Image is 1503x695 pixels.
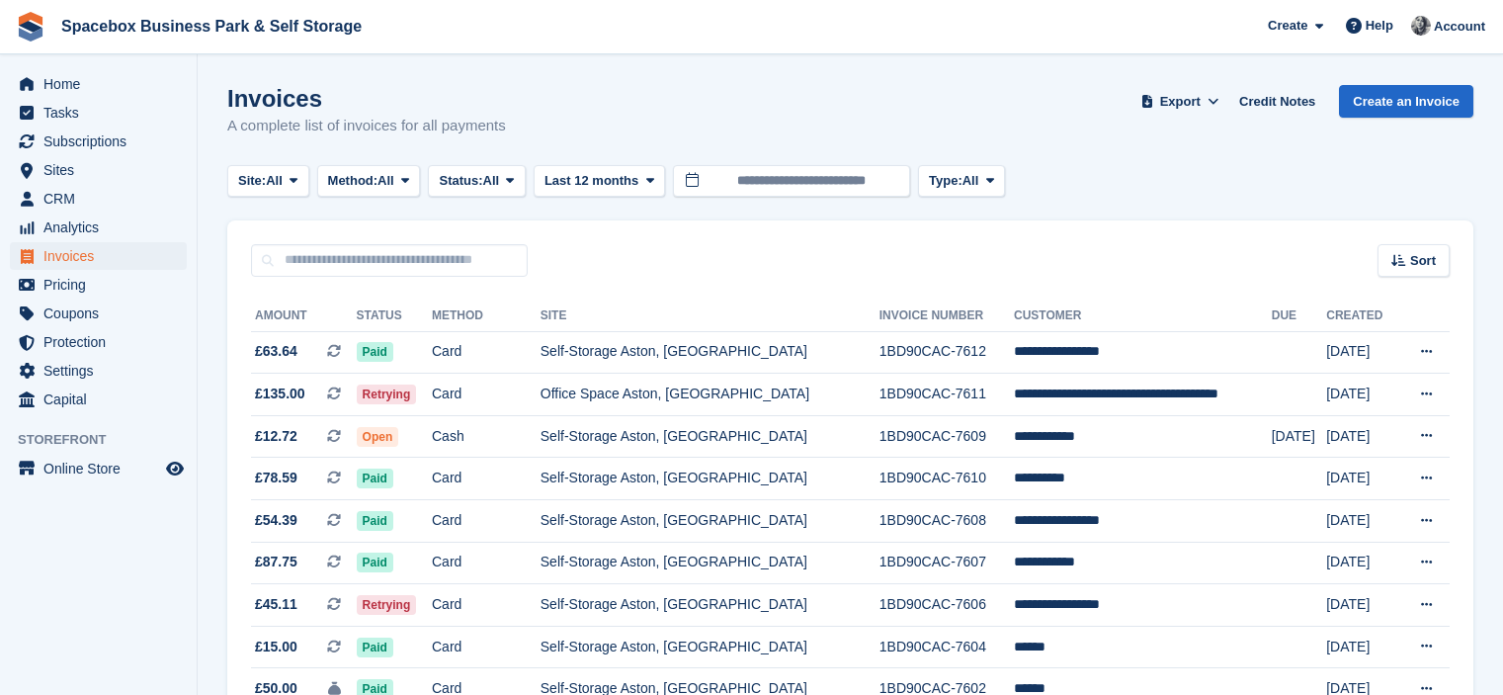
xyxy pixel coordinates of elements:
td: Card [432,542,541,584]
th: Method [432,301,541,332]
td: 1BD90CAC-7609 [879,415,1014,458]
span: Sites [43,156,162,184]
td: [DATE] [1326,458,1397,500]
td: Self-Storage Aston, [GEOGRAPHIC_DATA] [541,331,879,374]
a: menu [10,214,187,241]
span: £63.64 [255,341,297,362]
h1: Invoices [227,85,506,112]
span: All [962,171,979,191]
img: SUDIPTA VIRMANI [1411,16,1431,36]
span: Protection [43,328,162,356]
a: menu [10,128,187,155]
button: Status: All [428,165,525,198]
a: menu [10,99,187,127]
th: Created [1326,301,1397,332]
td: Self-Storage Aston, [GEOGRAPHIC_DATA] [541,415,879,458]
span: Online Store [43,455,162,482]
td: Self-Storage Aston, [GEOGRAPHIC_DATA] [541,626,879,668]
th: Amount [251,301,357,332]
th: Site [541,301,879,332]
span: Settings [43,357,162,385]
button: Type: All [918,165,1005,198]
a: Spacebox Business Park & Self Storage [53,10,370,43]
th: Customer [1014,301,1272,332]
span: CRM [43,185,162,213]
span: Paid [357,342,393,362]
th: Status [357,301,432,332]
td: Cash [432,415,541,458]
a: menu [10,271,187,299]
span: Storefront [18,430,197,450]
a: Create an Invoice [1339,85,1473,118]
button: Site: All [227,165,309,198]
td: Self-Storage Aston, [GEOGRAPHIC_DATA] [541,542,879,584]
span: Status: [439,171,482,191]
td: [DATE] [1326,374,1397,416]
td: [DATE] [1326,626,1397,668]
span: Paid [357,638,393,657]
td: 1BD90CAC-7608 [879,500,1014,543]
a: menu [10,242,187,270]
span: Open [357,427,399,447]
a: menu [10,156,187,184]
td: 1BD90CAC-7607 [879,542,1014,584]
span: Last 12 months [544,171,638,191]
td: Self-Storage Aston, [GEOGRAPHIC_DATA] [541,584,879,627]
button: Method: All [317,165,421,198]
td: Card [432,458,541,500]
button: Export [1136,85,1223,118]
img: stora-icon-8386f47178a22dfd0bd8f6a31ec36ba5ce8667c1dd55bd0f319d3a0aa187defe.svg [16,12,45,42]
td: Card [432,584,541,627]
span: Retrying [357,385,417,404]
td: Self-Storage Aston, [GEOGRAPHIC_DATA] [541,500,879,543]
td: [DATE] [1272,415,1327,458]
td: [DATE] [1326,500,1397,543]
span: Export [1160,92,1201,112]
span: £78.59 [255,468,297,488]
td: Card [432,374,541,416]
span: Home [43,70,162,98]
span: Account [1434,17,1485,37]
span: Method: [328,171,378,191]
span: Help [1366,16,1393,36]
a: menu [10,328,187,356]
span: Type: [929,171,962,191]
a: Credit Notes [1231,85,1323,118]
td: 1BD90CAC-7612 [879,331,1014,374]
span: Paid [357,469,393,488]
span: £45.11 [255,594,297,615]
a: menu [10,185,187,213]
a: menu [10,455,187,482]
td: 1BD90CAC-7610 [879,458,1014,500]
td: [DATE] [1326,584,1397,627]
td: [DATE] [1326,542,1397,584]
a: Preview store [163,457,187,480]
span: Subscriptions [43,128,162,155]
span: Invoices [43,242,162,270]
span: Coupons [43,300,162,327]
td: Card [432,500,541,543]
span: Retrying [357,595,417,615]
span: All [377,171,394,191]
span: Paid [357,553,393,572]
td: [DATE] [1326,415,1397,458]
span: Pricing [43,271,162,299]
span: £87.75 [255,552,297,572]
span: Create [1268,16,1307,36]
span: Tasks [43,99,162,127]
span: £54.39 [255,510,297,531]
td: Self-Storage Aston, [GEOGRAPHIC_DATA] [541,458,879,500]
td: [DATE] [1326,331,1397,374]
span: Capital [43,386,162,413]
td: 1BD90CAC-7606 [879,584,1014,627]
a: menu [10,357,187,385]
span: Sort [1410,251,1436,271]
a: menu [10,386,187,413]
span: All [483,171,500,191]
a: menu [10,70,187,98]
span: £15.00 [255,637,297,657]
td: Card [432,331,541,374]
span: Paid [357,511,393,531]
th: Due [1272,301,1327,332]
a: menu [10,300,187,327]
